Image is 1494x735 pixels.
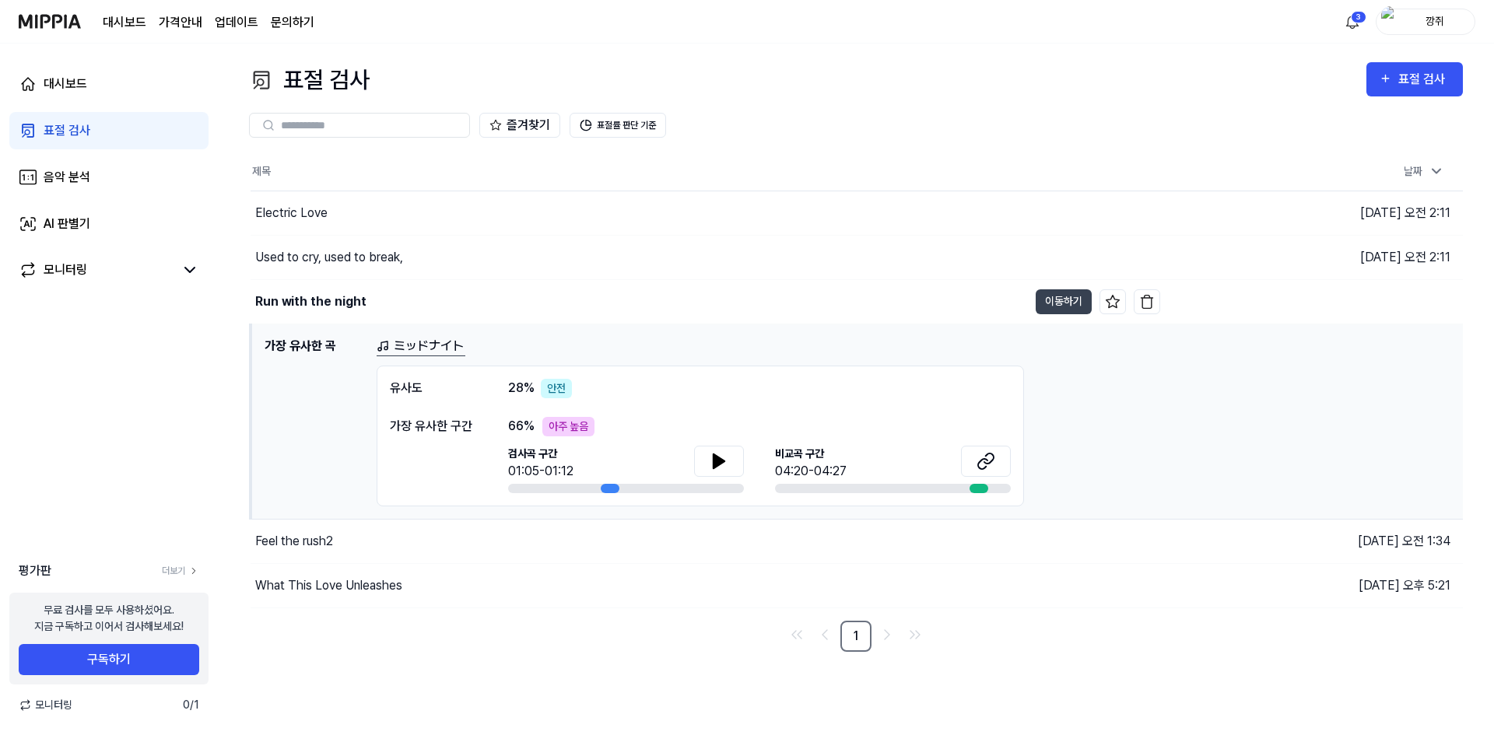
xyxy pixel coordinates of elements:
[19,562,51,580] span: 평가판
[251,153,1160,191] th: 제목
[44,168,90,187] div: 음악 분석
[215,13,258,32] a: 업데이트
[9,205,209,243] a: AI 판별기
[542,417,594,436] div: 아주 높음
[1160,235,1464,279] td: [DATE] 오전 2:11
[44,215,90,233] div: AI 판별기
[255,204,328,222] div: Electric Love
[34,602,184,635] div: 무료 검사를 모두 사용하셨어요. 지금 구독하고 이어서 검사해보세요!
[390,379,477,398] div: 유사도
[840,621,871,652] a: 1
[1160,519,1464,563] td: [DATE] 오전 1:34
[103,13,146,32] a: 대시보드
[255,532,333,551] div: Feel the rush2
[159,13,202,32] a: 가격안내
[570,113,666,138] button: 표절률 판단 기준
[479,113,560,138] button: 즐겨찾기
[249,62,370,97] div: 표절 검사
[903,622,928,647] a: Go to last page
[183,697,199,713] span: 0 / 1
[875,622,900,647] a: Go to next page
[775,462,847,481] div: 04:20-04:27
[9,159,209,196] a: 음악 분석
[541,379,572,398] div: 안전
[1160,279,1464,324] td: [DATE] 오전 2:11
[1340,9,1365,34] button: 알림3
[1366,62,1463,96] button: 표절 검사
[508,462,573,481] div: 01:05-01:12
[1036,289,1092,314] button: 이동하기
[1398,69,1450,89] div: 표절 검사
[19,697,72,713] span: 모니터링
[784,622,809,647] a: Go to first page
[508,417,535,436] span: 66 %
[1160,191,1464,235] td: [DATE] 오전 2:11
[9,65,209,103] a: 대시보드
[1351,11,1366,23] div: 3
[271,13,314,32] a: 문의하기
[19,644,199,675] button: 구독하기
[1381,6,1400,37] img: profile
[255,248,403,267] div: Used to cry, used to break,
[775,446,847,462] span: 비교곡 구간
[249,621,1463,652] nav: pagination
[1405,12,1465,30] div: 깡쥐
[44,121,90,140] div: 표절 검사
[1343,12,1362,31] img: 알림
[255,576,402,595] div: What This Love Unleashes
[812,622,837,647] a: Go to previous page
[162,564,199,578] a: 더보기
[265,337,364,506] h1: 가장 유사한 곡
[1376,9,1475,35] button: profile깡쥐
[1160,563,1464,607] td: [DATE] 오후 5:21
[508,379,535,397] span: 28 %
[19,261,174,279] a: 모니터링
[390,417,477,436] div: 가장 유사한 구간
[44,75,87,93] div: 대시보드
[255,292,366,311] div: Run with the night
[1398,159,1450,184] div: 날짜
[508,446,573,462] span: 검사곡 구간
[44,261,87,279] div: 모니터링
[1139,294,1155,310] img: delete
[377,337,465,356] a: ミッドナイト
[9,112,209,149] a: 표절 검사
